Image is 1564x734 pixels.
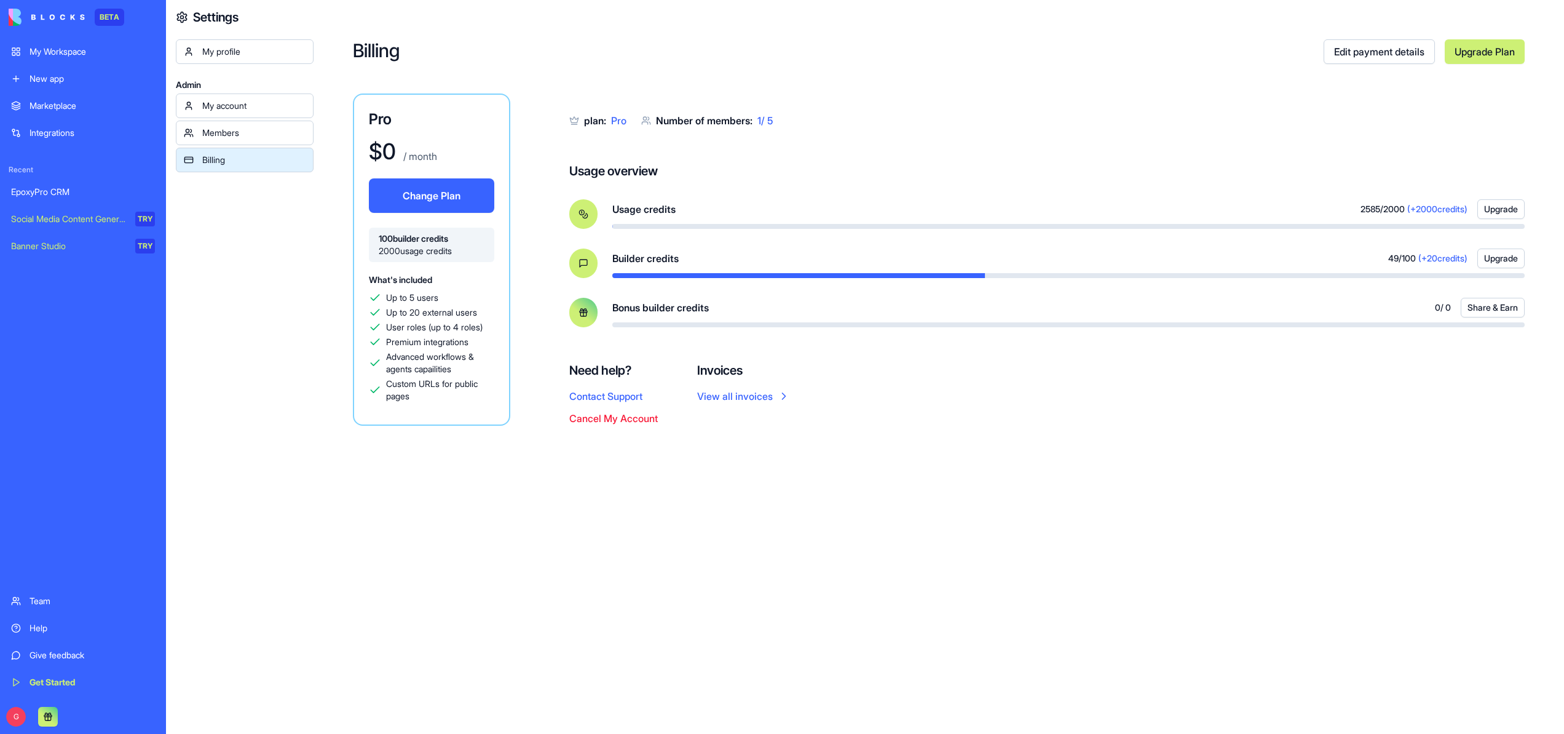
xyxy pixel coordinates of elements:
[4,616,162,640] a: Help
[4,39,162,64] a: My Workspace
[379,233,484,245] span: 100 builder credits
[30,46,155,58] div: My Workspace
[1477,199,1525,219] button: Upgrade
[1445,39,1525,64] a: Upgrade Plan
[30,595,155,607] div: Team
[135,239,155,253] div: TRY
[386,292,438,304] span: Up to 5 users
[757,114,773,127] span: 1 / 5
[1388,252,1416,265] span: 49 / 100
[697,362,790,379] h4: Invoices
[1435,301,1451,314] span: 0 / 0
[353,94,510,426] a: Pro$0 / monthChange Plan100builder credits2000usage creditsWhat's includedUp to 5 usersUp to 20 e...
[135,212,155,226] div: TRY
[1324,39,1435,64] a: Edit payment details
[30,649,155,661] div: Give feedback
[4,66,162,91] a: New app
[30,676,155,688] div: Get Started
[569,411,658,426] button: Cancel My Account
[176,94,314,118] a: My account
[569,162,658,180] h4: Usage overview
[4,589,162,613] a: Team
[4,165,162,175] span: Recent
[386,336,468,348] span: Premium integrations
[4,121,162,145] a: Integrations
[584,114,606,127] span: plan:
[697,389,790,404] a: View all invoices
[369,110,494,129] h3: Pro
[9,9,85,26] img: logo
[1361,203,1405,215] span: 2585 / 2000
[401,149,437,164] p: / month
[202,127,306,139] div: Members
[11,213,127,225] div: Social Media Content Generator
[1418,252,1467,265] span: (+ 20 credits)
[569,362,658,379] h4: Need help?
[176,148,314,172] a: Billing
[4,207,162,231] a: Social Media Content GeneratorTRY
[612,202,676,217] span: Usage credits
[4,180,162,204] a: EpoxyPro CRM
[386,321,483,333] span: User roles (up to 4 roles)
[202,100,306,112] div: My account
[4,94,162,118] a: Marketplace
[386,378,494,402] span: Custom URLs for public pages
[1407,203,1467,215] span: (+ 2000 credits)
[611,114,626,127] span: Pro
[6,707,26,727] span: G
[656,114,752,127] span: Number of members:
[9,9,124,26] a: BETA
[612,251,679,266] span: Builder credits
[386,306,477,319] span: Up to 20 external users
[176,79,314,91] span: Admin
[369,274,432,285] span: What's included
[30,73,155,85] div: New app
[176,121,314,145] a: Members
[30,127,155,139] div: Integrations
[369,178,494,213] button: Change Plan
[1477,249,1525,268] button: Upgrade
[569,389,642,404] button: Contact Support
[202,154,306,166] div: Billing
[11,186,155,198] div: EpoxyPro CRM
[4,670,162,695] a: Get Started
[30,100,155,112] div: Marketplace
[176,39,314,64] a: My profile
[386,351,494,375] span: Advanced workflows & agents capailities
[193,9,239,26] h4: Settings
[353,39,1324,64] h2: Billing
[379,245,484,257] span: 2000 usage credits
[202,46,306,58] div: My profile
[369,139,396,164] h1: $ 0
[30,622,155,634] div: Help
[1461,298,1525,317] button: Share & Earn
[4,234,162,258] a: Banner StudioTRY
[11,240,127,252] div: Banner Studio
[95,9,124,26] div: BETA
[4,643,162,668] a: Give feedback
[612,300,709,315] span: Bonus builder credits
